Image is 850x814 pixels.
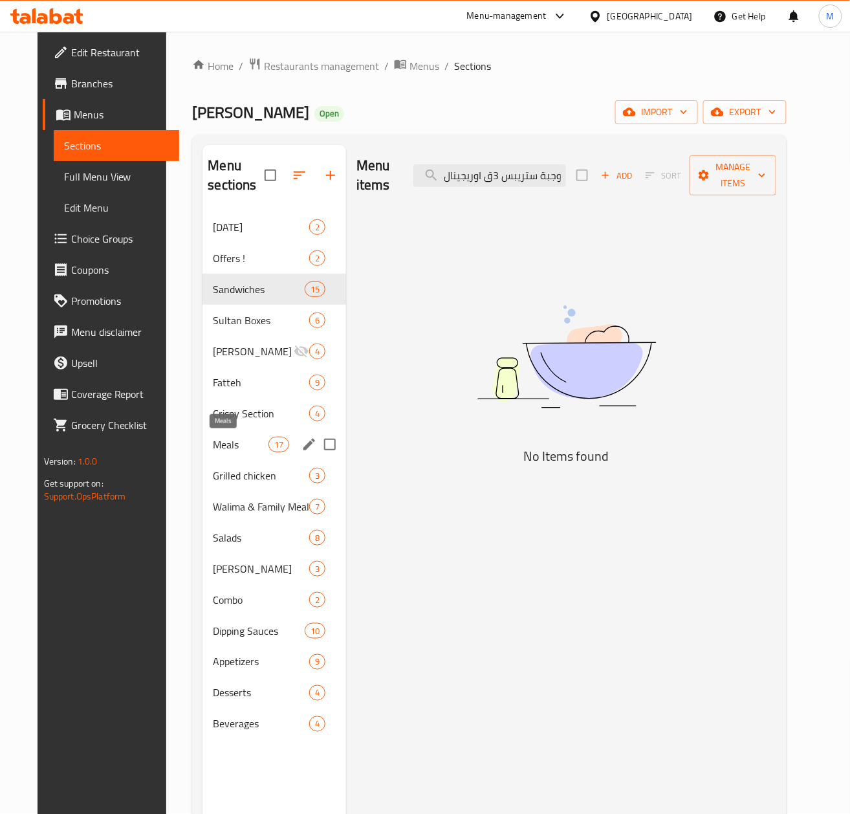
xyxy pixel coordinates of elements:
span: Sort sections [284,160,315,191]
a: Branches [43,68,179,99]
div: items [309,592,325,608]
span: Dipping Sauces [213,623,304,639]
a: Choice Groups [43,223,179,254]
a: Menu disclaimer [43,316,179,347]
span: Sandwiches [213,281,304,297]
div: items [309,250,325,266]
span: Fatteh [213,375,309,390]
div: Beverages [213,716,309,732]
nav: Menu sections [202,206,346,745]
div: items [309,654,325,670]
span: Get support on: [44,475,104,492]
div: Menu-management [467,8,547,24]
div: items [309,313,325,328]
span: M [827,9,834,23]
span: Full Menu View [64,169,169,184]
span: Desserts [213,685,309,701]
span: Walima & Family Meals [213,499,309,514]
div: Dipping Sauces10 [202,615,346,646]
span: 2 [310,252,325,265]
span: [PERSON_NAME] [213,561,309,577]
div: Salads8 [202,522,346,553]
span: Promotions [71,293,169,309]
a: Menus [43,99,179,130]
div: [PERSON_NAME] Famous4 [202,336,346,367]
button: Add section [315,160,346,191]
span: Crispy Section [213,406,309,421]
h2: Menu items [356,156,398,195]
span: Grilled chicken [213,468,309,483]
span: 4 [310,408,325,420]
div: items [305,281,325,297]
a: Edit Restaurant [43,37,179,68]
div: Appetizers [213,654,309,670]
span: Grocery Checklist [71,417,169,433]
span: Version: [44,453,76,470]
span: export [714,104,776,120]
span: [DATE] [213,219,309,235]
div: [GEOGRAPHIC_DATA] [607,9,693,23]
span: Edit Restaurant [71,45,169,60]
button: import [615,100,698,124]
span: Upsell [71,355,169,371]
span: Offers ! [213,250,309,266]
img: dish.svg [405,271,728,443]
a: Promotions [43,285,179,316]
span: Menus [409,58,439,74]
div: Walima & Family Meals7 [202,491,346,522]
h2: Menu sections [208,156,265,195]
span: Sort items [637,166,690,186]
div: items [309,499,325,514]
a: Edit Menu [54,192,179,223]
div: items [309,344,325,359]
span: 4 [310,718,325,731]
div: items [305,623,325,639]
a: Coupons [43,254,179,285]
div: items [309,685,325,701]
span: Select all sections [257,162,284,189]
a: Support.OpsPlatform [44,488,126,505]
li: / [239,58,243,74]
div: potato day [213,219,309,235]
span: 1.0.0 [78,453,98,470]
span: Sections [64,138,169,153]
span: Sultan Boxes [213,313,309,328]
a: Coverage Report [43,379,179,410]
div: Beverages4 [202,709,346,740]
a: Grocery Checklist [43,410,179,441]
span: Choice Groups [71,231,169,247]
div: items [268,437,289,452]
span: Coverage Report [71,386,169,402]
span: 10 [305,625,325,637]
span: Salads [213,530,309,545]
span: Coupons [71,262,169,278]
a: Upsell [43,347,179,379]
button: Add [596,166,637,186]
span: Branches [71,76,169,91]
div: [DATE]2 [202,212,346,243]
div: Open [314,106,344,122]
div: Sultan Boxes6 [202,305,346,336]
input: search [413,164,566,187]
span: 9 [310,377,325,389]
span: 3 [310,563,325,575]
nav: breadcrumb [192,58,787,74]
span: [PERSON_NAME] [192,98,309,127]
span: Restaurants management [264,58,379,74]
div: Desserts4 [202,677,346,709]
span: 4 [310,687,325,699]
span: Combo [213,592,309,608]
div: items [309,561,325,577]
span: 17 [269,439,289,451]
span: 4 [310,346,325,358]
span: 9 [310,656,325,668]
a: Menus [394,58,439,74]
